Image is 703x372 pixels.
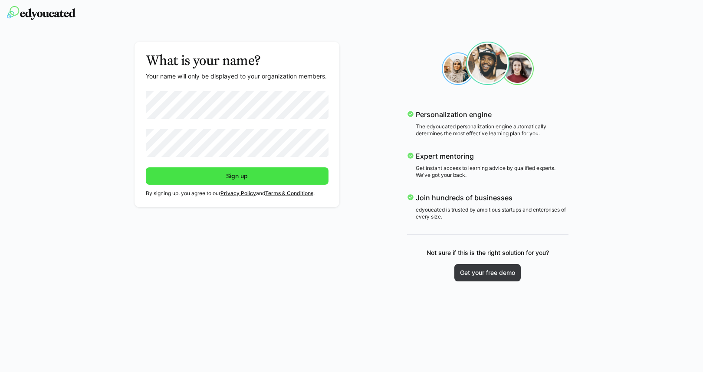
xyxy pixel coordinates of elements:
[225,172,249,180] span: Sign up
[220,190,256,196] a: Privacy Policy
[416,206,568,220] p: edyoucated is trusted by ambitious startups and enterprises of every size.
[146,72,329,81] p: Your name will only be displayed to your organization members.
[454,264,521,281] a: Get your free demo
[146,167,329,185] button: Sign up
[265,190,313,196] a: Terms & Conditions
[7,6,76,20] img: edyoucated
[416,193,568,203] p: Join hundreds of businesses
[146,52,329,69] h3: What is your name?
[416,109,568,120] p: Personalization engine
[427,248,549,257] p: Not sure if this is the right solution for you?
[416,151,568,161] p: Expert mentoring
[146,190,329,197] p: By signing up, you agree to our and .
[416,165,568,179] p: Get instant access to learning advice by qualified experts. We've got your back.
[459,268,516,277] span: Get your free demo
[442,42,534,85] img: sign-up_faces.svg
[416,123,568,137] p: The edyoucated personalization engine automatically determines the most effective learning plan f...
